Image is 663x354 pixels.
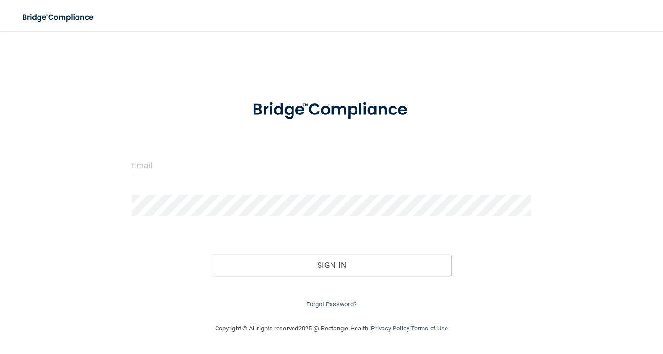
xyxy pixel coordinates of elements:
[14,8,103,27] img: bridge_compliance_login_screen.278c3ca4.svg
[371,325,409,332] a: Privacy Policy
[132,154,532,176] input: Email
[212,254,451,276] button: Sign In
[156,313,507,344] div: Copyright © All rights reserved 2025 @ Rectangle Health | |
[306,301,357,308] a: Forgot Password?
[235,88,428,131] img: bridge_compliance_login_screen.278c3ca4.svg
[411,325,448,332] a: Terms of Use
